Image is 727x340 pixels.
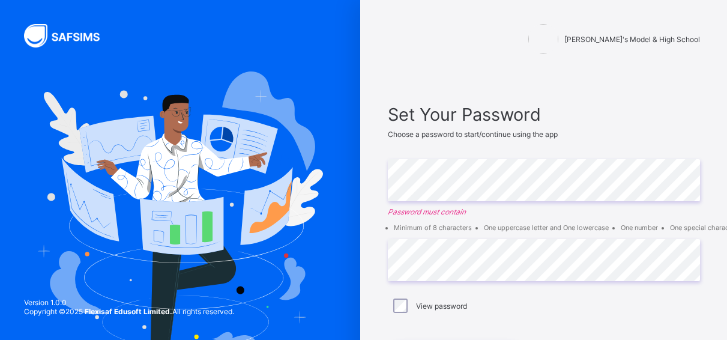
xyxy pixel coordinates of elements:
[388,207,700,216] em: Password must contain
[564,35,700,44] span: [PERSON_NAME]'s Model & High School
[24,24,114,47] img: SAFSIMS Logo
[388,104,700,125] span: Set Your Password
[394,223,472,232] li: Minimum of 8 characters
[528,24,558,54] img: Alvina's Model & High School
[484,223,609,232] li: One uppercase letter and One lowercase
[24,298,234,307] span: Version 1.0.0
[416,302,467,311] label: View password
[85,307,172,316] strong: Flexisaf Edusoft Limited.
[24,307,234,316] span: Copyright © 2025 All rights reserved.
[388,130,558,139] span: Choose a password to start/continue using the app
[621,223,658,232] li: One number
